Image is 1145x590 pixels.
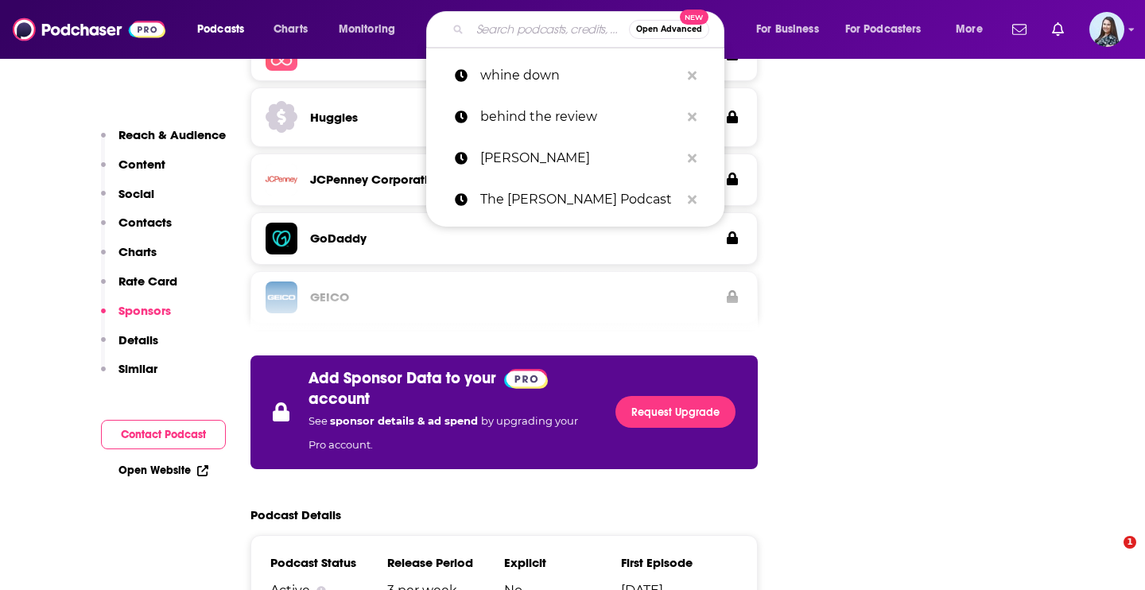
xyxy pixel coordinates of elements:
[1006,16,1033,43] a: Show notifications dropdown
[118,157,165,172] p: Content
[1089,12,1124,47] span: Logged in as brookefortierpr
[426,55,724,96] a: whine down
[1091,536,1129,574] iframe: Intercom live chat
[310,172,471,187] h3: JCPenney Corporation, Inc.
[309,409,596,456] p: See by upgrading your Pro account.
[504,369,548,389] img: Podchaser Pro
[330,414,481,427] span: sponsor details & ad spend
[328,17,416,42] button: open menu
[480,55,680,96] p: whine down
[13,14,165,45] img: Podchaser - Follow, Share and Rate Podcasts
[186,17,265,42] button: open menu
[426,96,724,138] a: behind the review
[270,555,387,570] h3: Podcast Status
[426,138,724,179] a: [PERSON_NAME]
[101,186,154,215] button: Social
[118,244,157,259] p: Charts
[118,215,172,230] p: Contacts
[1089,12,1124,47] button: Show profile menu
[101,303,171,332] button: Sponsors
[480,179,680,220] p: The Greg McKeown Podcast
[956,18,983,41] span: More
[118,127,226,142] p: Reach & Audience
[309,389,370,409] p: account
[1124,536,1136,549] span: 1
[1046,16,1070,43] a: Show notifications dropdown
[629,20,709,39] button: Open AdvancedNew
[310,110,358,125] h3: Huggies
[845,18,922,41] span: For Podcasters
[101,127,226,157] button: Reach & Audience
[266,223,297,254] img: GoDaddy logo
[504,368,548,389] a: Pro website
[101,215,172,244] button: Contacts
[680,10,708,25] span: New
[309,368,496,388] p: Add Sponsor Data to your
[470,17,629,42] input: Search podcasts, credits, & more...
[945,17,1003,42] button: open menu
[504,555,621,570] h3: Explicit
[101,420,226,449] button: Contact Podcast
[101,274,177,303] button: Rate Card
[274,18,308,41] span: Charts
[387,555,504,570] h3: Release Period
[756,18,819,41] span: For Business
[636,25,702,33] span: Open Advanced
[480,138,680,179] p: Kevin Owocki
[835,17,945,42] button: open menu
[310,231,367,246] h3: GoDaddy
[101,361,157,390] button: Similar
[426,179,724,220] a: The [PERSON_NAME] Podcast
[745,17,839,42] button: open menu
[101,157,165,186] button: Content
[118,464,208,477] a: Open Website
[118,303,171,318] p: Sponsors
[263,17,317,42] a: Charts
[118,332,158,347] p: Details
[118,186,154,201] p: Social
[1089,12,1124,47] img: User Profile
[250,507,341,522] h2: Podcast Details
[118,274,177,289] p: Rate Card
[101,244,157,274] button: Charts
[118,361,157,376] p: Similar
[101,332,158,362] button: Details
[441,11,739,48] div: Search podcasts, credits, & more...
[266,164,297,196] img: JCPenney Corporation, Inc. logo
[621,555,738,570] h3: First Episode
[339,18,395,41] span: Monitoring
[197,18,244,41] span: Podcasts
[480,96,680,138] p: behind the review
[615,396,736,428] a: Request Upgrade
